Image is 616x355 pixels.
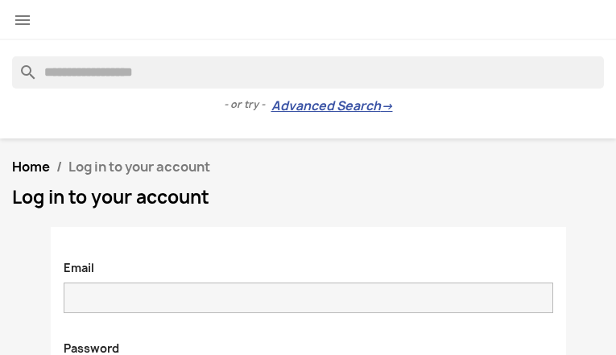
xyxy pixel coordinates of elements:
span: - or try - [224,97,271,113]
i:  [13,10,32,30]
span: → [381,98,393,114]
label: Email [52,252,106,276]
input: Search [12,56,604,89]
a: Advanced Search→ [271,98,393,114]
i: search [12,56,31,76]
h1: Log in to your account [12,188,604,207]
a: Home [12,158,50,175]
span: Log in to your account [68,158,210,175]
